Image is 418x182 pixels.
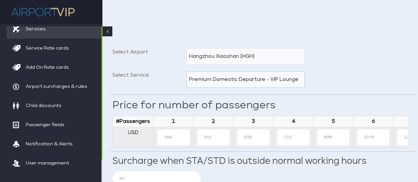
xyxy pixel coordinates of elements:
[110,71,184,85] label: Select Service
[354,116,394,127] th: 6
[7,19,102,39] a: Services
[112,98,408,113] h2: Price for number of passengers
[274,116,314,127] th: 4
[26,58,69,77] span: Add On Rate cards
[110,48,184,61] label: Select Airport
[26,77,87,96] span: Airport surcharges & rules
[113,116,154,127] th: #Passengers
[26,96,61,115] span: Child discounts
[7,134,102,154] a: Notification & Alerts
[7,39,102,58] a: Service Rate cards
[26,19,46,39] span: Services
[154,116,194,127] th: 1
[7,115,102,134] a: Passenger fields
[113,127,154,148] td: USD
[7,77,102,96] a: Airport surcharges & rules
[26,134,73,154] span: Notification & Alerts
[26,39,69,58] span: Service Rate cards
[314,116,354,127] th: 5
[10,5,76,19] img: company logo here
[26,154,69,173] span: User management
[194,116,234,127] th: 2
[112,155,408,168] h3: Surcharge when STA/STD is outside normal working hours
[26,115,64,134] span: Passenger fields
[7,96,102,115] a: Child discounts
[234,116,274,127] th: 3
[7,154,102,173] a: User management
[7,58,102,77] a: Add On Rate cards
